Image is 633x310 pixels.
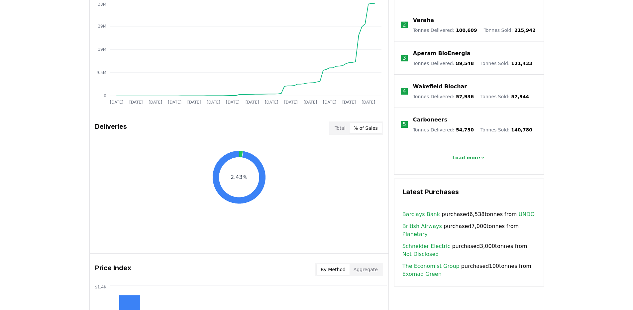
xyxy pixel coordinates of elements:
[480,93,529,100] p: Tonnes Sold :
[110,100,123,105] tspan: [DATE]
[402,262,536,278] span: purchased 100 tonnes from
[402,242,450,250] a: Schneider Electric
[95,285,107,289] tspan: $1.4K
[403,54,406,62] p: 3
[413,93,474,100] p: Tonnes Delivered :
[231,174,248,180] text: 2.43%
[456,28,477,33] span: 100,609
[413,27,477,34] p: Tonnes Delivered :
[403,21,406,29] p: 2
[323,100,336,105] tspan: [DATE]
[264,100,278,105] tspan: [DATE]
[168,100,181,105] tspan: [DATE]
[518,210,535,218] a: UNDO
[511,127,532,132] span: 140,780
[96,70,106,75] tspan: 9.5M
[303,100,317,105] tspan: [DATE]
[402,262,460,270] a: The Economist Group
[129,100,143,105] tspan: [DATE]
[413,126,474,133] p: Tonnes Delivered :
[149,100,162,105] tspan: [DATE]
[342,100,356,105] tspan: [DATE]
[362,100,375,105] tspan: [DATE]
[187,100,201,105] tspan: [DATE]
[403,87,406,95] p: 4
[514,28,536,33] span: 215,942
[350,264,382,275] button: Aggregate
[484,27,536,34] p: Tonnes Sold :
[98,24,106,29] tspan: 29M
[104,94,106,98] tspan: 0
[413,83,467,91] a: Wakefield Biochar
[245,100,259,105] tspan: [DATE]
[402,187,536,197] h3: Latest Purchases
[511,61,532,66] span: 121,433
[480,126,532,133] p: Tonnes Sold :
[402,210,440,218] a: Barclays Bank
[95,121,127,135] h3: Deliveries
[413,60,474,67] p: Tonnes Delivered :
[284,100,298,105] tspan: [DATE]
[402,222,536,238] span: purchased 7,000 tonnes from
[413,49,471,57] a: Aperam BioEnergia
[350,123,382,133] button: % of Sales
[402,222,442,230] a: British Airways
[456,94,474,99] span: 57,936
[511,94,529,99] span: 57,944
[413,16,434,24] a: Varaha
[480,60,532,67] p: Tonnes Sold :
[402,270,442,278] a: Exomad Green
[402,230,428,238] a: Planetary
[226,100,240,105] tspan: [DATE]
[207,100,220,105] tspan: [DATE]
[95,263,131,276] h3: Price Index
[447,151,491,164] button: Load more
[456,61,474,66] span: 89,548
[456,127,474,132] span: 54,730
[331,123,350,133] button: Total
[402,242,536,258] span: purchased 3,000 tonnes from
[413,116,447,124] a: Carboneers
[98,47,106,52] tspan: 19M
[452,154,480,161] p: Load more
[317,264,350,275] button: By Method
[402,250,439,258] a: Not Disclosed
[403,120,406,128] p: 5
[98,2,106,7] tspan: 38M
[402,210,535,218] span: purchased 6,538 tonnes from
